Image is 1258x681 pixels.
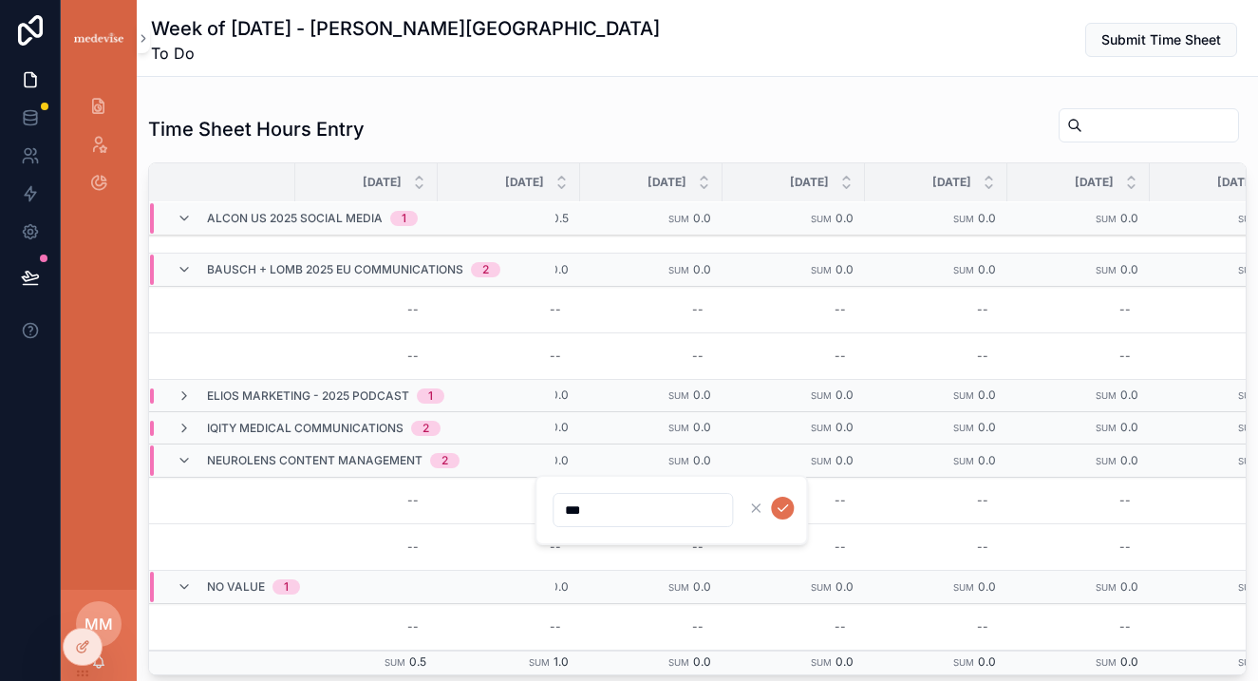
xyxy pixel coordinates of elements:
span: Bausch + Lomb 2025 EU Communications [207,262,463,277]
span: 0.0 [693,420,711,434]
span: 0.0 [693,262,711,276]
div: -- [1119,302,1131,317]
span: 0.0 [1120,420,1138,434]
span: 0.0 [551,579,569,594]
div: -- [692,349,704,364]
small: Sum [953,265,974,275]
small: Sum [811,265,832,275]
div: -- [835,539,846,555]
div: -- [407,619,419,634]
small: Sum [811,456,832,466]
small: Sum [953,456,974,466]
small: Sum [1096,423,1117,433]
div: -- [977,539,988,555]
small: Sum [1096,657,1117,668]
span: 0.0 [551,420,569,434]
span: Submit Time Sheet [1101,30,1221,49]
div: 1 [402,211,406,226]
small: Sum [385,657,405,668]
div: -- [550,619,561,634]
span: 0.0 [693,654,711,669]
button: Submit Time Sheet [1085,23,1237,57]
span: 0.0 [978,262,996,276]
small: Sum [668,390,689,401]
span: No value [207,579,265,595]
span: Neurolens Content Management [207,453,422,468]
span: Elios Marketing - 2025 Podcast [207,388,409,404]
span: 0.0 [551,453,569,467]
span: 0.0 [1120,654,1138,669]
div: -- [692,619,704,634]
small: Sum [811,213,832,223]
span: 0.0 [1120,388,1138,402]
small: Sum [953,390,974,401]
span: [DATE] [1075,175,1114,190]
h1: Time Sheet Hours Entry [148,116,365,142]
span: 0.0 [693,210,711,224]
div: scrollable content [61,76,137,224]
div: -- [835,349,846,364]
span: 0.0 [1120,453,1138,467]
div: 2 [441,453,448,468]
small: Sum [668,265,689,275]
div: -- [1119,493,1131,508]
span: To Do [151,42,660,65]
span: 0.0 [836,654,854,669]
div: -- [977,349,988,364]
div: -- [407,349,419,364]
span: 0.0 [836,388,854,402]
span: 0.0 [1120,210,1138,224]
small: Sum [811,390,832,401]
span: 0.0 [551,262,569,276]
small: Sum [668,423,689,433]
div: 2 [482,262,489,277]
span: [DATE] [648,175,686,190]
span: 0.0 [978,579,996,594]
div: -- [1119,539,1131,555]
div: -- [977,493,988,508]
span: [DATE] [1217,175,1256,190]
div: -- [1119,349,1131,364]
div: -- [692,302,704,317]
span: MM [84,613,113,635]
span: 0.0 [836,210,854,224]
span: 1.0 [554,654,569,669]
span: 0.0 [978,210,996,224]
small: Sum [668,456,689,466]
small: Sum [668,657,689,668]
span: 0.0 [978,420,996,434]
span: 0.0 [693,388,711,402]
small: Sum [1096,213,1117,223]
div: 1 [284,579,289,595]
span: 0.0 [1120,262,1138,276]
div: -- [407,493,419,508]
span: 0.5 [552,210,569,224]
span: 0.0 [693,579,711,594]
div: -- [977,302,988,317]
span: 0.0 [693,453,711,467]
div: -- [550,539,561,555]
small: Sum [953,213,974,223]
small: Sum [1096,582,1117,593]
small: Sum [1096,390,1117,401]
small: Sum [811,582,832,593]
div: -- [407,302,419,317]
div: -- [977,619,988,634]
span: IQity Medical Communications [207,421,404,436]
small: Sum [811,657,832,668]
img: App logo [72,30,125,47]
span: 0.0 [836,262,854,276]
span: 0.5 [409,654,426,669]
div: 2 [422,421,429,436]
div: -- [550,349,561,364]
small: Sum [668,213,689,223]
small: Sum [668,582,689,593]
span: [DATE] [790,175,829,190]
span: 0.0 [836,420,854,434]
small: Sum [953,423,974,433]
span: 0.0 [978,453,996,467]
div: -- [407,539,419,555]
small: Sum [953,582,974,593]
small: Sum [953,657,974,668]
span: 0.0 [836,579,854,594]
